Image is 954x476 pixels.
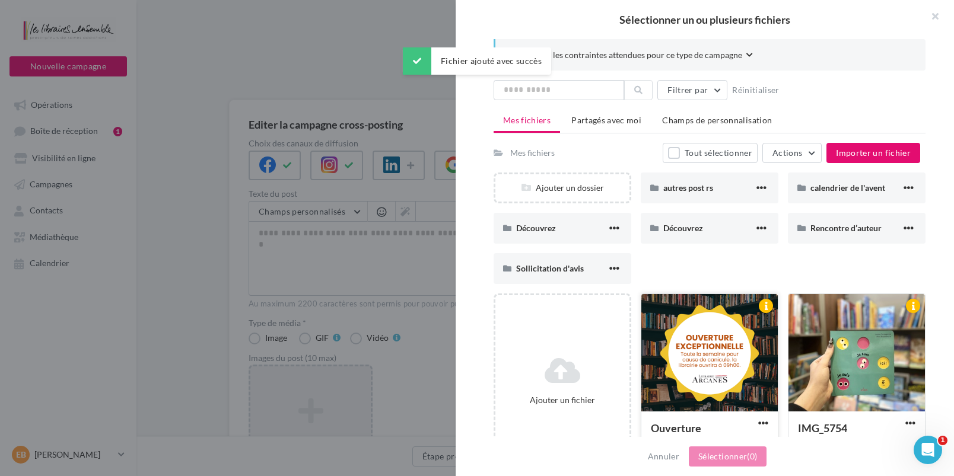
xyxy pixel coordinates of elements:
[836,148,911,158] span: Importer un fichier
[663,223,703,233] span: Découvrez
[500,394,625,406] div: Ajouter un fichier
[403,47,551,75] div: Fichier ajouté avec succès
[662,115,772,125] span: Champs de personnalisation
[772,148,802,158] span: Actions
[495,182,629,194] div: Ajouter un dossier
[810,183,885,193] span: calendrier de l'avent
[571,115,641,125] span: Partagés avec moi
[798,421,847,435] span: IMG_5754
[651,421,721,449] span: Ouverture exceptionnelle
[643,449,684,464] button: Annuler
[747,451,757,461] span: (0)
[475,14,935,25] h2: Sélectionner un ou plusieurs fichiers
[663,183,713,193] span: autres post rs
[938,436,947,445] span: 1
[663,143,758,163] button: Tout sélectionner
[516,263,584,273] span: Sollicitation d'avis
[810,223,882,233] span: Rencontre d’auteur
[689,446,767,467] button: Sélectionner(0)
[503,115,551,125] span: Mes fichiers
[727,83,784,97] button: Réinitialiser
[516,223,556,233] span: Découvrez
[657,80,727,100] button: Filtrer par
[514,49,742,61] span: Consulter les contraintes attendues pour ce type de campagne
[914,436,942,464] iframe: Intercom live chat
[510,147,555,159] div: Mes fichiers
[826,143,920,163] button: Importer un fichier
[514,49,753,63] button: Consulter les contraintes attendues pour ce type de campagne
[762,143,822,163] button: Actions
